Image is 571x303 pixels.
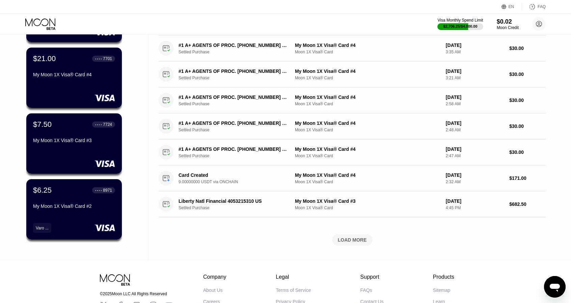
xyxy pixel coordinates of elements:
[33,120,52,129] div: $7.50
[360,274,384,280] div: Support
[295,180,440,184] div: Moon 1X Visa® Card
[295,68,440,74] div: My Moon 1X Visa® Card #4
[179,198,288,204] div: Liberty Natl Financial 4053215310 US
[159,139,546,165] div: #1 A+ AGENTS OF PROC. [PHONE_NUMBER] USSettled PurchaseMy Moon 1X Visa® Card #4Moon 1X Visa® Card...
[33,72,115,77] div: My Moon 1X Visa® Card #4
[26,48,122,108] div: $21.00● ● ● ●7701My Moon 1X Visa® Card #4
[509,46,546,51] div: $30.00
[159,35,546,61] div: #1 A+ AGENTS OF PROC. [PHONE_NUMBER] USSettled PurchaseMy Moon 1X Visa® Card #4Moon 1X Visa® Card...
[509,175,546,181] div: $171.00
[203,287,223,293] div: About Us
[179,172,288,178] div: Card Created
[446,50,504,54] div: 3:35 AM
[295,146,440,152] div: My Moon 1X Visa® Card #4
[295,43,440,48] div: My Moon 1X Visa® Card #4
[33,186,52,195] div: $6.25
[501,3,522,10] div: EN
[179,68,288,74] div: #1 A+ AGENTS OF PROC. [PHONE_NUMBER] US
[360,287,372,293] div: FAQs
[159,191,546,217] div: Liberty Natl Financial 4053215310 USSettled PurchaseMy Moon 1X Visa® Card #3Moon 1X Visa® Card[DA...
[159,61,546,87] div: #1 A+ AGENTS OF PROC. [PHONE_NUMBER] USSettled PurchaseMy Moon 1X Visa® Card #4Moon 1X Visa® Card...
[100,292,173,296] div: © 2025 Moon LLC All Rights Reserved
[179,205,296,210] div: Settled Purchase
[522,3,546,10] div: FAQ
[538,4,546,9] div: FAQ
[433,287,450,293] div: Sitemap
[509,201,546,207] div: $682.50
[446,43,504,48] div: [DATE]
[497,18,519,25] div: $0.02
[295,128,440,132] div: Moon 1X Visa® Card
[295,154,440,158] div: Moon 1X Visa® Card
[179,76,296,80] div: Settled Purchase
[26,113,122,174] div: $7.50● ● ● ●7724My Moon 1X Visa® Card #3
[446,146,504,152] div: [DATE]
[276,274,311,280] div: Legal
[433,274,454,280] div: Products
[33,54,56,63] div: $21.00
[103,122,112,127] div: 7724
[446,198,504,204] div: [DATE]
[497,18,519,30] div: $0.02Moon Credit
[33,223,51,233] div: Varo ...
[509,4,514,9] div: EN
[295,102,440,106] div: Moon 1X Visa® Card
[179,128,296,132] div: Settled Purchase
[103,188,112,193] div: 8971
[26,179,122,240] div: $6.25● ● ● ●8971My Moon 1X Visa® Card #2Varo ...
[295,50,440,54] div: Moon 1X Visa® Card
[446,102,504,106] div: 2:58 AM
[446,205,504,210] div: 4:45 PM
[179,154,296,158] div: Settled Purchase
[446,128,504,132] div: 2:48 AM
[544,276,566,298] iframe: Button to launch messaging window
[446,172,504,178] div: [DATE]
[446,120,504,126] div: [DATE]
[159,165,546,191] div: Card Created9.00000000 USDT via ONCHAINMy Moon 1X Visa® Card #4Moon 1X Visa® Card[DATE]2:32 AM$17...
[33,203,115,209] div: My Moon 1X Visa® Card #2
[179,94,288,100] div: #1 A+ AGENTS OF PROC. [PHONE_NUMBER] US
[338,237,367,243] div: LOAD MORE
[95,189,102,191] div: ● ● ● ●
[497,25,519,30] div: Moon Credit
[159,234,546,246] div: LOAD MORE
[36,226,49,230] div: Varo ...
[179,146,288,152] div: #1 A+ AGENTS OF PROC. [PHONE_NUMBER] US
[446,76,504,80] div: 3:21 AM
[295,94,440,100] div: My Moon 1X Visa® Card #4
[509,149,546,155] div: $30.00
[276,287,311,293] div: Terms of Service
[179,50,296,54] div: Settled Purchase
[446,68,504,74] div: [DATE]
[295,205,440,210] div: Moon 1X Visa® Card
[446,154,504,158] div: 2:47 AM
[179,102,296,106] div: Settled Purchase
[446,180,504,184] div: 2:32 AM
[437,18,483,23] div: Visa Monthly Spend Limit
[179,120,288,126] div: #1 A+ AGENTS OF PROC. [PHONE_NUMBER] US
[295,198,440,204] div: My Moon 1X Visa® Card #3
[95,123,102,126] div: ● ● ● ●
[443,24,478,28] div: $2,706.25 / $4,000.00
[437,18,483,30] div: Visa Monthly Spend Limit$2,706.25/$4,000.00
[509,72,546,77] div: $30.00
[95,58,102,60] div: ● ● ● ●
[159,87,546,113] div: #1 A+ AGENTS OF PROC. [PHONE_NUMBER] USSettled PurchaseMy Moon 1X Visa® Card #4Moon 1X Visa® Card...
[203,274,226,280] div: Company
[103,56,112,61] div: 7701
[509,123,546,129] div: $30.00
[295,76,440,80] div: Moon 1X Visa® Card
[179,43,288,48] div: #1 A+ AGENTS OF PROC. [PHONE_NUMBER] US
[33,138,115,143] div: My Moon 1X Visa® Card #3
[509,98,546,103] div: $30.00
[295,120,440,126] div: My Moon 1X Visa® Card #4
[446,94,504,100] div: [DATE]
[295,172,440,178] div: My Moon 1X Visa® Card #4
[179,180,296,184] div: 9.00000000 USDT via ONCHAIN
[159,113,546,139] div: #1 A+ AGENTS OF PROC. [PHONE_NUMBER] USSettled PurchaseMy Moon 1X Visa® Card #4Moon 1X Visa® Card...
